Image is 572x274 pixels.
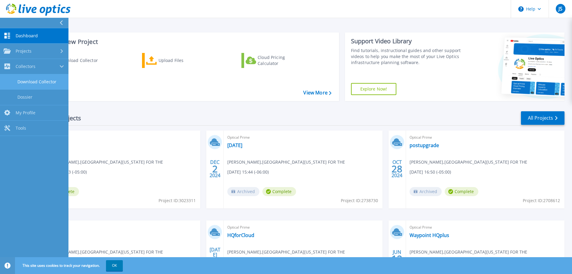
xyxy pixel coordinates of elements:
span: Optical Prime [45,224,197,231]
span: Archived [227,187,259,196]
h3: Start a New Project [43,38,331,45]
a: postupgrade [410,142,439,148]
a: Waypoint HQplus [410,232,449,238]
span: Optical Prime [45,134,197,141]
div: Support Video Library [351,37,463,45]
span: My Profile [16,110,35,115]
span: Complete [262,187,296,196]
span: [DATE] 16:50 (-05:00) [410,169,451,175]
span: Collectors [16,64,35,69]
span: Archived [410,187,442,196]
a: Upload Files [142,53,209,68]
span: 12 [392,256,402,261]
a: Download Collector [43,53,110,68]
button: OK [106,260,123,271]
span: 2 [212,166,218,171]
div: DEC 2024 [209,158,221,180]
span: JS [558,6,562,11]
span: Tools [16,125,26,131]
span: Optical Prime [410,224,561,231]
a: Explore Now! [351,83,397,95]
a: Cloud Pricing Calculator [241,53,308,68]
span: [DATE] 15:44 (-06:00) [227,169,269,175]
span: [PERSON_NAME] , [GEOGRAPHIC_DATA][US_STATE] FOR THE [45,159,163,165]
span: Project ID: 2738730 [341,197,378,204]
span: 28 [392,166,402,171]
span: Optical Prime [227,224,379,231]
a: HQforCloud [227,232,254,238]
a: View More [303,90,331,96]
div: OCT 2024 [391,158,403,180]
span: [PERSON_NAME] , [GEOGRAPHIC_DATA][US_STATE] FOR THE [227,249,345,255]
a: [DATE] [227,142,242,148]
div: [DATE] 2024 [209,248,221,270]
span: [PERSON_NAME] , [GEOGRAPHIC_DATA][US_STATE] FOR THE [410,249,527,255]
a: All Projects [521,111,564,125]
span: [PERSON_NAME] , [GEOGRAPHIC_DATA][US_STATE] FOR THE [410,159,527,165]
div: Download Collector [58,54,106,66]
span: Project ID: 2708612 [523,197,560,204]
div: Cloud Pricing Calculator [258,54,306,66]
span: Dashboard [16,33,38,38]
span: Optical Prime [410,134,561,141]
span: Optical Prime [227,134,379,141]
div: Find tutorials, instructional guides and other support videos to help you make the most of your L... [351,48,463,66]
span: This site uses cookies to track your navigation. [17,260,123,271]
span: [PERSON_NAME] , [GEOGRAPHIC_DATA][US_STATE] FOR THE [45,249,163,255]
span: Complete [445,187,478,196]
span: Projects [16,48,32,54]
span: Project ID: 3023311 [159,197,196,204]
div: Upload Files [159,54,207,66]
div: JUN 2024 [391,248,403,270]
span: [PERSON_NAME] , [GEOGRAPHIC_DATA][US_STATE] FOR THE [227,159,345,165]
